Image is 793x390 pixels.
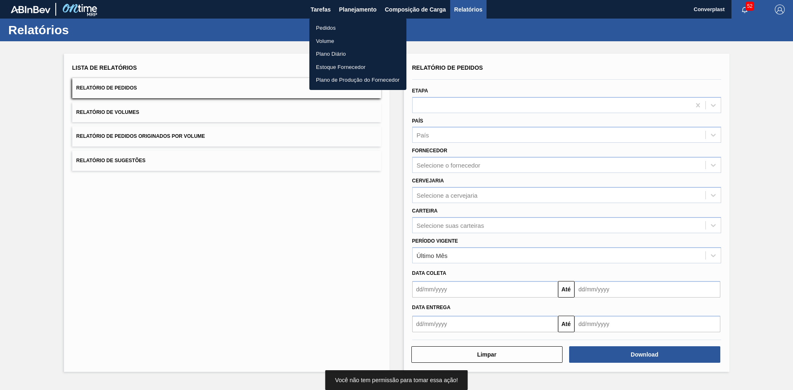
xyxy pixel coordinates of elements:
[309,61,406,74] a: Estoque Fornecedor
[309,35,406,48] a: Volume
[309,47,406,61] a: Plano Diário
[309,73,406,87] a: Plano de Produção do Fornecedor
[309,21,406,35] a: Pedidos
